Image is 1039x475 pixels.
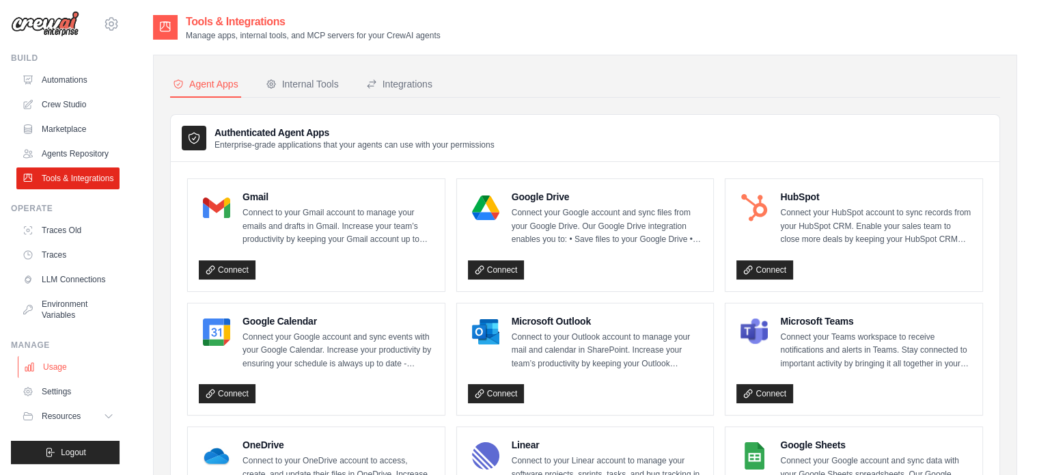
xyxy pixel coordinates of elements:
[203,194,230,221] img: Gmail Logo
[16,69,120,91] a: Automations
[740,442,768,470] img: Google Sheets Logo
[780,190,971,204] h4: HubSpot
[263,72,342,98] button: Internal Tools
[11,441,120,464] button: Logout
[243,190,434,204] h4: Gmail
[472,318,499,346] img: Microsoft Outlook Logo
[512,331,703,371] p: Connect to your Outlook account to manage your mail and calendar in SharePoint. Increase your tea...
[736,260,793,280] a: Connect
[780,206,971,247] p: Connect your HubSpot account to sync records from your HubSpot CRM. Enable your sales team to clo...
[16,94,120,116] a: Crew Studio
[16,405,120,427] button: Resources
[243,331,434,371] p: Connect your Google account and sync events with your Google Calendar. Increase your productivity...
[42,411,81,422] span: Resources
[512,314,703,328] h4: Microsoft Outlook
[16,219,120,241] a: Traces Old
[472,194,499,221] img: Google Drive Logo
[186,14,441,30] h2: Tools & Integrations
[199,260,255,280] a: Connect
[472,442,499,470] img: Linear Logo
[203,442,230,470] img: OneDrive Logo
[16,269,120,290] a: LLM Connections
[740,194,768,221] img: HubSpot Logo
[780,314,971,328] h4: Microsoft Teams
[11,53,120,64] div: Build
[16,167,120,189] a: Tools & Integrations
[266,77,339,91] div: Internal Tools
[512,190,703,204] h4: Google Drive
[16,381,120,403] a: Settings
[203,318,230,346] img: Google Calendar Logo
[186,30,441,41] p: Manage apps, internal tools, and MCP servers for your CrewAI agents
[11,11,79,37] img: Logo
[468,260,525,280] a: Connect
[243,438,434,452] h4: OneDrive
[214,126,495,139] h3: Authenticated Agent Apps
[61,447,86,458] span: Logout
[173,77,238,91] div: Agent Apps
[736,384,793,403] a: Connect
[16,244,120,266] a: Traces
[780,438,971,452] h4: Google Sheets
[366,77,432,91] div: Integrations
[363,72,435,98] button: Integrations
[243,314,434,328] h4: Google Calendar
[16,293,120,326] a: Environment Variables
[16,143,120,165] a: Agents Repository
[170,72,241,98] button: Agent Apps
[243,206,434,247] p: Connect to your Gmail account to manage your emails and drafts in Gmail. Increase your team’s pro...
[780,331,971,371] p: Connect your Teams workspace to receive notifications and alerts in Teams. Stay connected to impo...
[512,206,703,247] p: Connect your Google account and sync files from your Google Drive. Our Google Drive integration e...
[468,384,525,403] a: Connect
[512,438,703,452] h4: Linear
[11,340,120,351] div: Manage
[214,139,495,150] p: Enterprise-grade applications that your agents can use with your permissions
[16,118,120,140] a: Marketplace
[199,384,255,403] a: Connect
[18,356,121,378] a: Usage
[740,318,768,346] img: Microsoft Teams Logo
[11,203,120,214] div: Operate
